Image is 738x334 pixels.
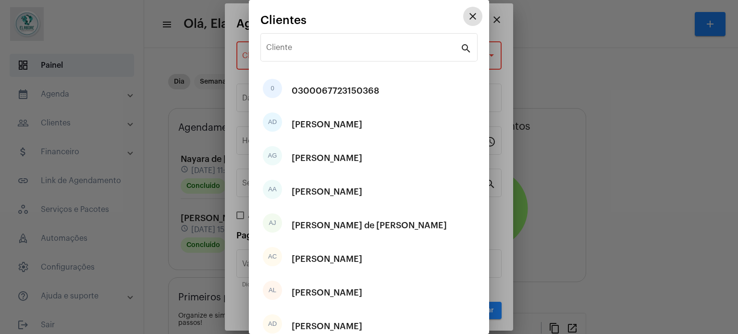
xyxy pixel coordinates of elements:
[292,211,447,240] div: [PERSON_NAME] de [PERSON_NAME]
[260,14,307,26] span: Clientes
[263,79,282,98] div: 0
[292,76,379,105] div: 0300067723150368
[292,278,362,307] div: [PERSON_NAME]
[292,144,362,173] div: [PERSON_NAME]
[263,247,282,266] div: AC
[263,281,282,300] div: AL
[263,314,282,334] div: AD
[467,11,479,22] mat-icon: close
[263,180,282,199] div: AA
[292,245,362,273] div: [PERSON_NAME]
[292,177,362,206] div: [PERSON_NAME]
[263,112,282,132] div: AD
[263,213,282,233] div: AJ
[266,45,460,54] input: Pesquisar cliente
[292,110,362,139] div: [PERSON_NAME]
[460,42,472,54] mat-icon: search
[263,146,282,165] div: AG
